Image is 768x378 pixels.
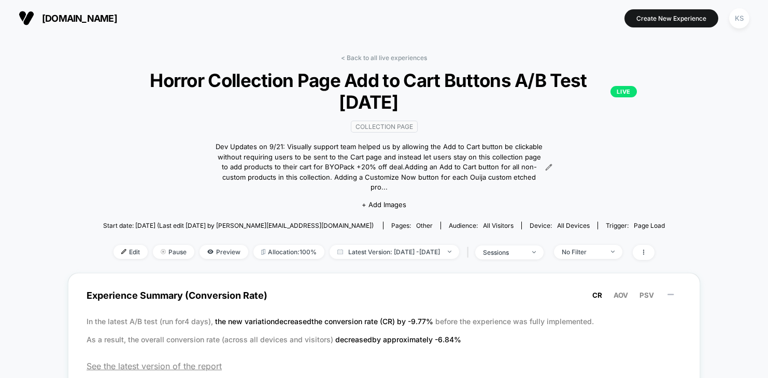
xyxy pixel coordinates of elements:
span: Latest Version: [DATE] - [DATE] [330,245,459,259]
div: Trigger: [606,222,665,229]
span: See the latest version of the report [87,361,681,371]
span: All Visitors [483,222,514,229]
span: Preview [200,245,248,259]
span: decreased by approximately -6.84 % [335,335,461,344]
span: Horror Collection Page Add to Cart Buttons A/B Test [DATE] [131,69,636,113]
div: Pages: [391,222,433,229]
span: Start date: [DATE] (Last edit [DATE] by [PERSON_NAME][EMAIL_ADDRESS][DOMAIN_NAME]) [103,222,374,229]
span: Device: [521,222,598,229]
img: end [611,251,615,253]
button: Create New Experience [624,9,718,27]
span: + Add Images [362,200,406,209]
button: PSV [636,290,657,300]
div: No Filter [562,248,603,256]
div: KS [729,8,749,28]
img: end [532,251,536,253]
span: Experience Summary (Conversion Rate) [87,284,681,307]
span: all devices [557,222,590,229]
span: CR [592,291,602,299]
span: Page Load [634,222,665,229]
button: CR [589,290,605,300]
button: [DOMAIN_NAME] [16,10,120,26]
img: rebalance [261,249,265,255]
p: In the latest A/B test (run for 4 days), before the experience was fully implemented. As a result... [87,312,681,348]
button: AOV [610,290,631,300]
span: Pause [153,245,194,259]
div: sessions [483,249,524,256]
span: the new variation decreased the conversion rate (CR) by -9.77 % [215,317,435,326]
span: Edit [113,245,148,259]
div: Audience: [449,222,514,229]
img: edit [121,249,126,254]
span: Collection Page [351,121,418,133]
span: Dev Updates on 9/21: Visually support team helped us by allowing the Add to Cart button be clicka... [216,142,543,193]
span: | [464,245,475,260]
p: LIVE [610,86,636,97]
a: < Back to all live experiences [341,54,427,62]
img: calendar [337,249,343,254]
img: Visually logo [19,10,34,26]
span: Allocation: 100% [253,245,324,259]
span: [DOMAIN_NAME] [42,13,117,24]
button: KS [726,8,752,29]
span: PSV [639,291,654,299]
span: other [416,222,433,229]
img: end [448,251,451,253]
span: AOV [614,291,628,299]
img: end [161,249,166,254]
